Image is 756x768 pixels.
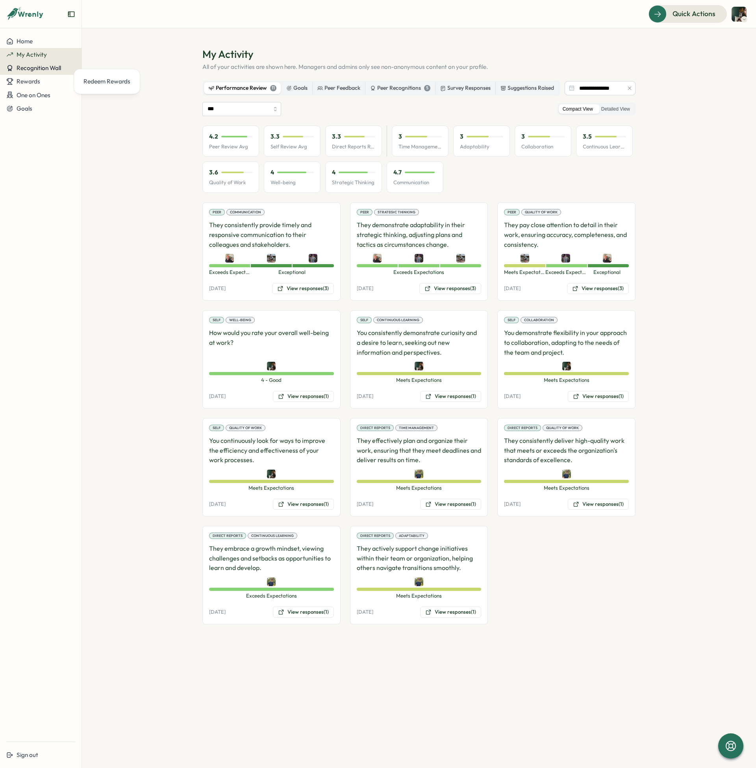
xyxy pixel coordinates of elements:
[415,362,423,370] img: Justin Caovan
[568,499,629,510] button: View responses(1)
[209,533,246,539] div: Direct Reports
[357,436,482,465] p: They effectively plan and organize their work, ensuring that they meet deadlines and deliver resu...
[209,179,252,186] p: Quality of Work
[209,285,226,292] p: [DATE]
[332,143,375,150] p: Direct Reports Review Avg
[357,220,482,249] p: They demonstrate adaptability in their strategic thinking, adjusting plans and tactics as circums...
[332,168,335,177] p: 4
[271,179,314,186] p: Well-being
[357,485,482,492] span: Meets Expectations
[373,317,423,323] div: Continuous Learning
[270,85,276,91] div: 11
[267,254,276,263] img: Hannan Abdi
[209,328,334,357] p: How would you rate your overall well-being at work?
[500,84,554,93] div: Suggestions Raised
[209,592,334,600] span: Exceeds Expectations
[395,425,437,431] div: Time Management
[209,609,226,616] p: [DATE]
[17,37,33,45] span: Home
[209,317,224,323] div: Self
[332,132,341,141] p: 3.3
[357,377,482,384] span: Meets Expectations
[398,143,442,150] p: Time Management
[504,425,541,431] div: Direct Reports
[202,63,636,71] p: All of your activities are shown here. Managers and admins only see non-anonymous content on your...
[273,499,334,510] button: View responses(1)
[586,269,627,276] span: Exceptional
[357,533,394,539] div: Direct Reports
[583,143,626,150] p: Continuous Learning
[357,285,373,292] p: [DATE]
[419,283,481,294] button: View responses(3)
[209,143,252,150] p: Peer Review Avg
[562,470,571,478] img: Chad Brokaw
[415,577,423,586] img: Chad Brokaw
[415,470,423,478] img: Chad Brokaw
[271,143,314,150] p: Self Review Avg
[209,501,226,508] p: [DATE]
[272,283,334,294] button: View responses(3)
[17,51,47,58] span: My Activity
[357,501,373,508] p: [DATE]
[357,328,482,357] p: You consistently demonstrate curiosity and a desire to learn, seeking out new information and per...
[583,132,592,141] p: 3.5
[271,132,280,141] p: 3.3
[209,220,334,249] p: They consistently provide timely and responsive communication to their colleagues and stakeholders.
[393,179,437,186] p: Communication
[273,391,334,402] button: View responses(1)
[420,499,481,510] button: View responses(1)
[357,544,482,573] p: They actively support change initiatives within their team or organization, helping others naviga...
[332,179,375,186] p: Strategic Thinking
[317,84,360,93] div: Peer Feedback
[357,317,372,323] div: Self
[357,209,372,215] div: Peer
[504,209,520,215] div: Peer
[273,607,334,618] button: View responses(1)
[440,84,491,93] div: Survey Responses
[521,132,525,141] p: 3
[649,5,727,22] button: Quick Actions
[209,436,334,465] p: You continuously look for ways to improve the efficiency and effectiveness of your work processes.
[504,393,521,400] p: [DATE]
[521,143,565,150] p: Collaboration
[374,209,419,215] div: Strategic Thinking
[248,533,297,539] div: Continuous Learning
[460,132,463,141] p: 3
[420,607,481,618] button: View responses(1)
[209,393,226,400] p: [DATE]
[559,104,597,114] label: Compact View
[209,132,218,141] p: 4.2
[420,391,481,402] button: View responses(1)
[225,254,234,263] img: Mark Buckner
[562,362,571,370] img: Justin Caovan
[504,269,545,276] span: Meets Expectations
[398,132,402,141] p: 3
[732,7,747,22] img: Justin Caovan
[543,425,582,431] div: Quality of Work
[504,328,629,357] p: You demonstrate flexibility in your approach to collaboration, adapting to the needs of the team ...
[393,168,402,177] p: 4.7
[17,91,50,99] span: One on Ones
[567,283,629,294] button: View responses(3)
[504,485,629,492] span: Meets Expectations
[460,143,503,150] p: Adaptability
[521,317,558,323] div: Collaboration
[415,254,423,263] img: Deepika Ramachandran
[209,168,218,177] p: 3.6
[250,269,334,276] span: Exceptional
[209,485,334,492] span: Meets Expectations
[357,592,482,600] span: Meets Expectations
[209,209,225,215] div: Peer
[267,362,276,370] img: Justin Caovan
[373,254,382,263] img: Mark Buckner
[545,269,586,276] span: Exceeds Expectations
[504,220,629,249] p: They pay close attention to detail in their work, ensuring accuracy, completeness, and consistency.
[17,64,61,72] span: Recognition Wall
[209,269,250,276] span: Exceeds Expectations
[357,425,394,431] div: Direct Reports
[504,501,521,508] p: [DATE]
[17,751,38,759] span: Sign out
[17,78,40,85] span: Rewards
[504,317,519,323] div: Self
